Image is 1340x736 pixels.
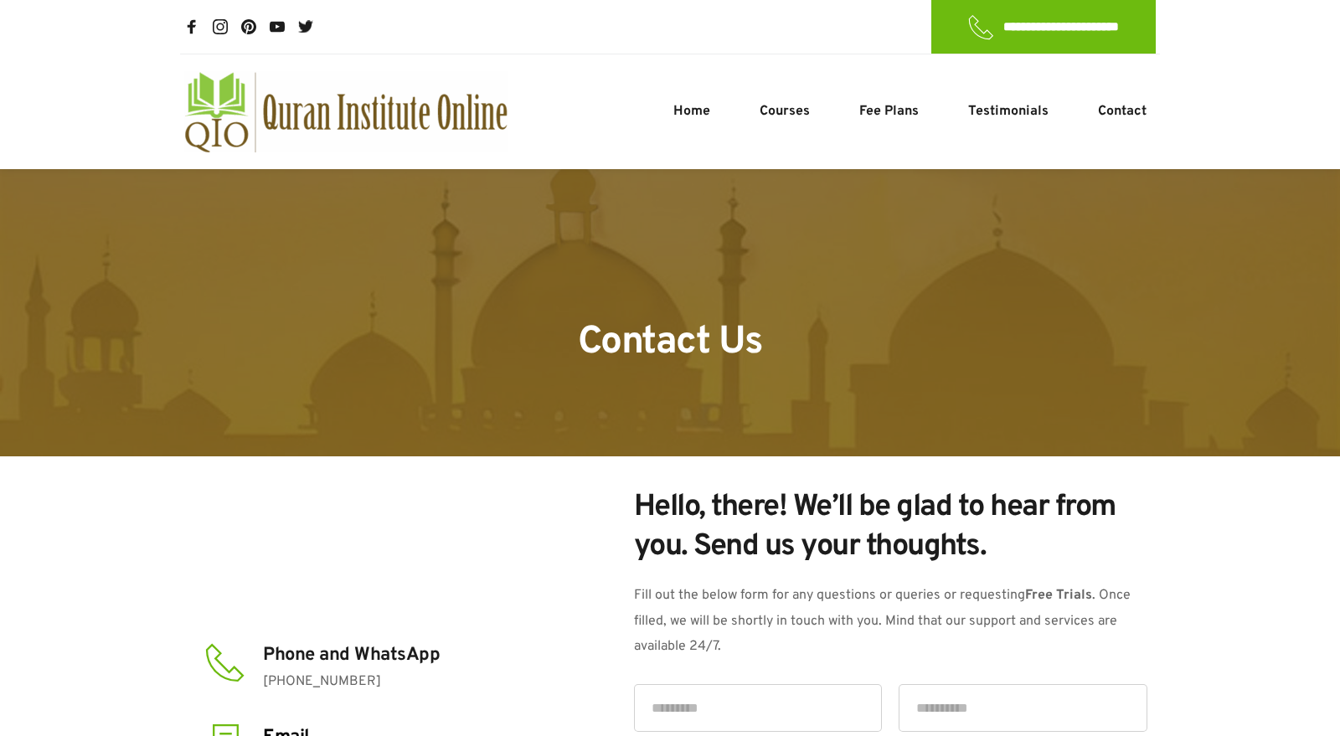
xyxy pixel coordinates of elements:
a: Fee Plans [855,101,923,121]
a: [PHONE_NUMBER] [263,673,381,690]
span: Courses [760,101,810,121]
a: Free Trials [1025,587,1092,604]
span: Contact [1098,101,1147,121]
span: Phone and WhatsApp [263,644,440,667]
a: Testimonials [964,101,1053,121]
a: quran-institute-online-australia [184,71,508,152]
span: Fill out the below form for any questions or queries or requesting [634,587,1025,604]
span: Testimonials [968,101,1049,121]
a: Home [669,101,714,121]
span: Fee Plans [859,101,919,121]
span: Home [673,101,710,121]
span: Contact Us [578,318,763,368]
span: Hello, there! We’ll be glad to hear from you. Send us your thoughts. [634,488,1123,566]
a: Contact [1094,101,1151,121]
span: . Once filled, we will be shortly in touch with you. Mind that our support and services are avail... [634,587,1134,655]
a: Courses [755,101,814,121]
